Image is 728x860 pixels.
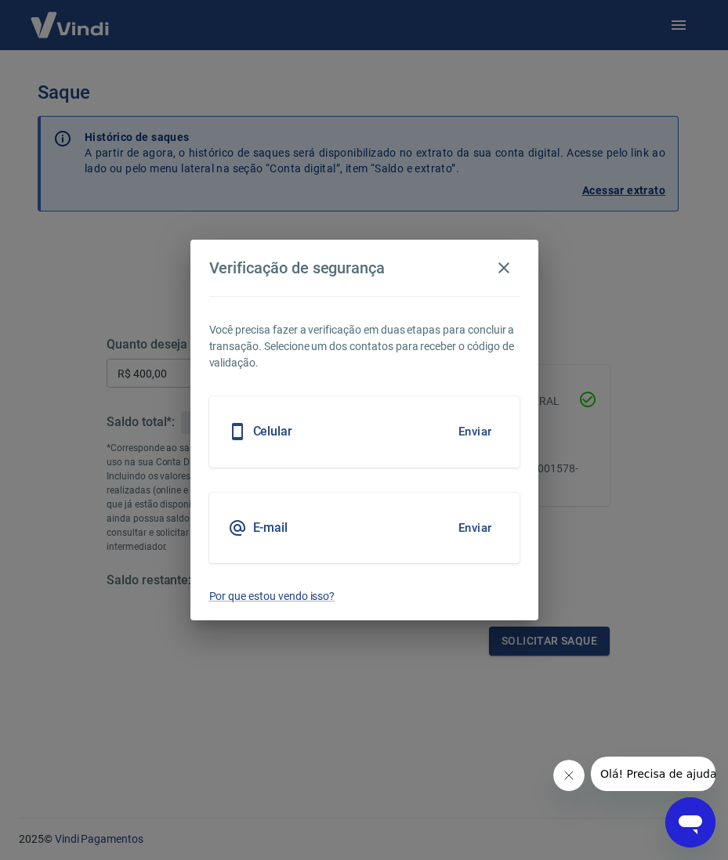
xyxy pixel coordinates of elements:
[591,757,715,791] iframe: Mensagem da empresa
[209,588,520,605] a: Por que estou vendo isso?
[665,797,715,847] iframe: Botão para abrir a janela de mensagens
[209,322,520,371] p: Você precisa fazer a verificação em duas etapas para concluir a transação. Selecione um dos conta...
[450,415,501,448] button: Enviar
[253,424,293,439] h5: Celular
[253,520,288,536] h5: E-mail
[553,760,585,791] iframe: Fechar mensagem
[450,511,501,544] button: Enviar
[209,258,386,277] h4: Verificação de segurança
[9,11,132,23] span: Olá! Precisa de ajuda?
